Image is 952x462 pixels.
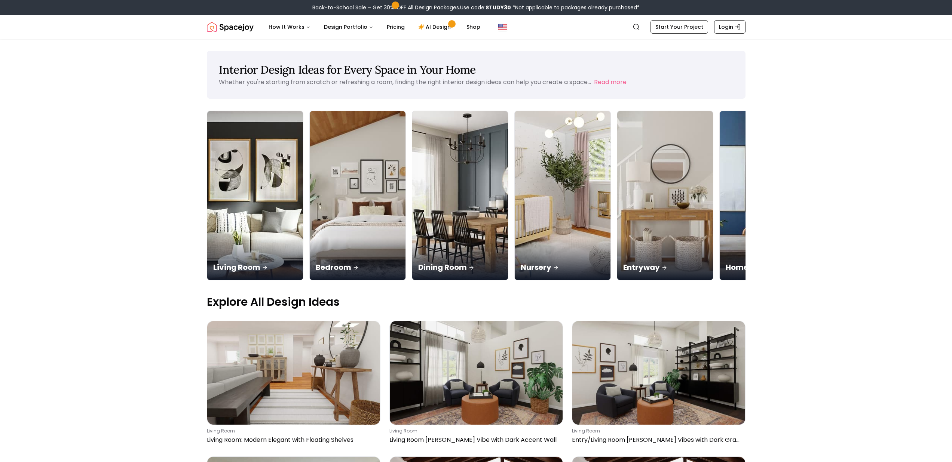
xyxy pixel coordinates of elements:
a: Entry/Living Room Moody Vibes with Dark Gray Accentliving roomEntry/Living Room [PERSON_NAME] Vib... [572,321,746,447]
button: Read more [594,78,627,87]
nav: Main [263,19,486,34]
span: *Not applicable to packages already purchased* [511,4,640,11]
a: Spacejoy [207,19,254,34]
p: Explore All Design Ideas [207,295,746,309]
p: living room [572,428,743,434]
p: Bedroom [316,262,400,272]
img: Spacejoy Logo [207,19,254,34]
img: Nursery [515,111,610,280]
a: Pricing [381,19,411,34]
img: Dining Room [412,111,508,280]
p: Home Office [726,262,809,272]
p: Living Room [213,262,297,272]
img: Living Room Moody Vibe with Dark Accent Wall [390,321,563,425]
p: living room [207,428,377,434]
p: Living Room: Modern Elegant with Floating Shelves [207,435,377,444]
p: living room [389,428,560,434]
a: Living RoomLiving Room [207,111,303,280]
a: Start Your Project [651,20,708,34]
b: STUDY30 [486,4,511,11]
img: Entryway [617,111,713,280]
a: NurseryNursery [514,111,611,280]
a: Living Room Moody Vibe with Dark Accent Wallliving roomLiving Room [PERSON_NAME] Vibe with Dark A... [389,321,563,447]
p: Dining Room [418,262,502,272]
img: Living Room [207,111,303,280]
div: Back-to-School Sale – Get 30% OFF All Design Packages. [312,4,640,11]
img: Entry/Living Room Moody Vibes with Dark Gray Accent [572,321,745,425]
a: Shop [460,19,486,34]
p: Nursery [521,262,604,272]
p: Entryway [623,262,707,272]
nav: Global [207,15,746,39]
button: How It Works [263,19,316,34]
p: Living Room [PERSON_NAME] Vibe with Dark Accent Wall [389,435,560,444]
h1: Interior Design Ideas for Every Space in Your Home [219,63,734,76]
p: Entry/Living Room [PERSON_NAME] Vibes with Dark Gray Accent [572,435,743,444]
a: Login [714,20,746,34]
span: Use code: [460,4,511,11]
img: United States [498,22,507,31]
img: Home Office [720,111,815,280]
a: BedroomBedroom [309,111,406,280]
a: AI Design [412,19,459,34]
a: EntrywayEntryway [617,111,713,280]
button: Design Portfolio [318,19,379,34]
a: Home OfficeHome Office [719,111,816,280]
a: Dining RoomDining Room [412,111,508,280]
img: Bedroom [310,111,405,280]
img: Living Room: Modern Elegant with Floating Shelves [207,321,380,425]
p: Whether you're starting from scratch or refreshing a room, finding the right interior design idea... [219,78,591,86]
a: Living Room: Modern Elegant with Floating Shelvesliving roomLiving Room: Modern Elegant with Floa... [207,321,380,447]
